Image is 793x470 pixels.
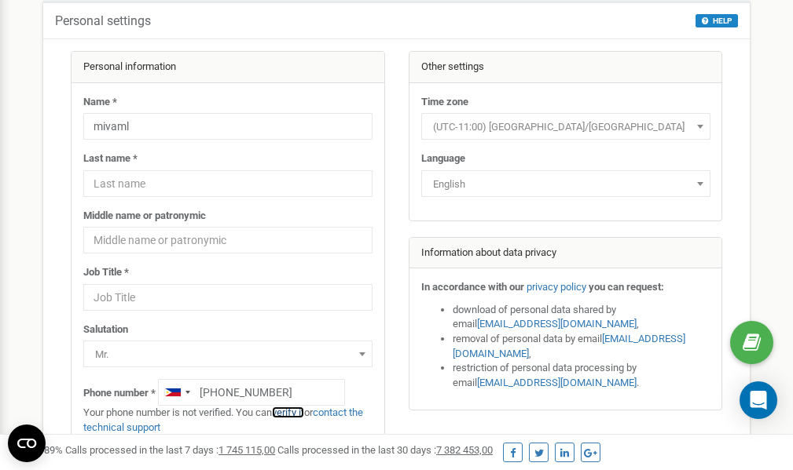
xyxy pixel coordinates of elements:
[83,322,128,337] label: Salutation
[589,281,664,293] strong: you can request:
[409,52,722,83] div: Other settings
[453,361,710,390] li: restriction of personal data processing by email .
[527,281,586,293] a: privacy policy
[277,444,493,456] span: Calls processed in the last 30 days :
[453,333,685,359] a: [EMAIL_ADDRESS][DOMAIN_NAME]
[453,303,710,332] li: download of personal data shared by email ,
[421,170,710,197] span: English
[83,113,373,140] input: Name
[83,284,373,311] input: Job Title
[158,379,345,406] input: +1-800-555-55-55
[83,95,117,110] label: Name *
[65,444,275,456] span: Calls processed in the last 7 days :
[83,406,363,433] a: contact the technical support
[477,318,637,330] a: [EMAIL_ADDRESS][DOMAIN_NAME]
[421,281,524,293] strong: In accordance with our
[218,444,275,456] u: 1 745 115,00
[72,52,384,83] div: Personal information
[83,406,373,435] p: Your phone number is not verified. You can or
[55,14,151,28] h5: Personal settings
[409,238,722,269] div: Information about data privacy
[83,151,138,166] label: Last name *
[83,265,129,280] label: Job Title *
[83,227,373,253] input: Middle name or patronymic
[89,344,367,366] span: Mr.
[696,14,738,27] button: HELP
[83,209,206,224] label: Middle name or patronymic
[272,406,304,418] a: verify it
[427,116,705,138] span: (UTC-11:00) Pacific/Midway
[159,380,195,405] div: Telephone country code
[436,444,493,456] u: 7 382 453,00
[421,95,468,110] label: Time zone
[83,170,373,197] input: Last name
[83,386,156,401] label: Phone number *
[740,381,777,419] div: Open Intercom Messenger
[8,424,46,462] button: Open CMP widget
[421,151,465,166] label: Language
[427,173,705,195] span: English
[83,341,373,367] span: Mr.
[477,377,637,388] a: [EMAIL_ADDRESS][DOMAIN_NAME]
[421,113,710,140] span: (UTC-11:00) Pacific/Midway
[453,332,710,361] li: removal of personal data by email ,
